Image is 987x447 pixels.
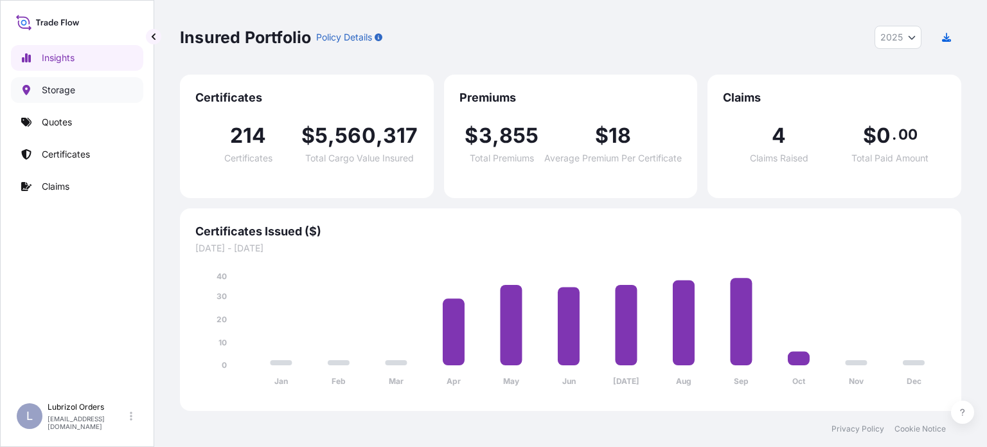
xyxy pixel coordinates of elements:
a: Claims [11,174,143,199]
span: Average Premium Per Certificate [544,154,682,163]
span: 317 [383,125,418,146]
span: $ [465,125,478,146]
p: Insured Portfolio [180,27,311,48]
span: 3 [479,125,492,146]
span: L [26,410,33,423]
p: Policy Details [316,31,372,44]
span: Certificates Issued ($) [195,224,946,239]
span: . [892,129,896,140]
a: Storage [11,77,143,103]
span: Premiums [459,90,682,105]
tspan: Oct [792,376,806,386]
span: Claims [723,90,946,105]
span: [DATE] - [DATE] [195,242,946,255]
span: Total Cargo Value Insured [305,154,414,163]
tspan: Mar [389,376,404,386]
span: Claims Raised [750,154,808,163]
p: Quotes [42,116,72,129]
span: Total Premiums [470,154,534,163]
span: 855 [499,125,539,146]
span: 214 [230,125,267,146]
tspan: Sep [734,376,749,386]
span: Certificates [195,90,418,105]
button: Year Selector [875,26,921,49]
p: Certificates [42,148,90,161]
p: Lubrizol Orders [48,402,127,412]
a: Quotes [11,109,143,135]
span: Total Paid Amount [851,154,929,163]
a: Insights [11,45,143,71]
span: Certificates [224,154,272,163]
span: , [328,125,335,146]
tspan: Nov [849,376,864,386]
tspan: [DATE] [613,376,639,386]
span: 560 [335,125,376,146]
p: Storage [42,84,75,96]
a: Cookie Notice [894,424,946,434]
tspan: 40 [217,271,227,281]
tspan: Dec [907,376,921,386]
tspan: 20 [217,315,227,324]
tspan: May [503,376,520,386]
span: $ [595,125,609,146]
span: 0 [876,125,891,146]
tspan: 30 [217,291,227,301]
tspan: 0 [222,360,227,370]
span: 18 [609,125,631,146]
span: 00 [898,129,918,140]
span: 5 [315,125,328,146]
span: , [492,125,499,146]
span: $ [863,125,876,146]
tspan: Apr [447,376,461,386]
a: Privacy Policy [831,424,884,434]
tspan: Feb [332,376,346,386]
p: Insights [42,51,75,64]
a: Certificates [11,141,143,167]
span: $ [301,125,315,146]
tspan: Jan [274,376,288,386]
span: , [376,125,383,146]
span: 4 [772,125,786,146]
p: [EMAIL_ADDRESS][DOMAIN_NAME] [48,415,127,430]
span: 2025 [880,31,903,44]
p: Claims [42,180,69,193]
tspan: Aug [676,376,691,386]
tspan: 10 [218,338,227,347]
tspan: Jun [562,376,576,386]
